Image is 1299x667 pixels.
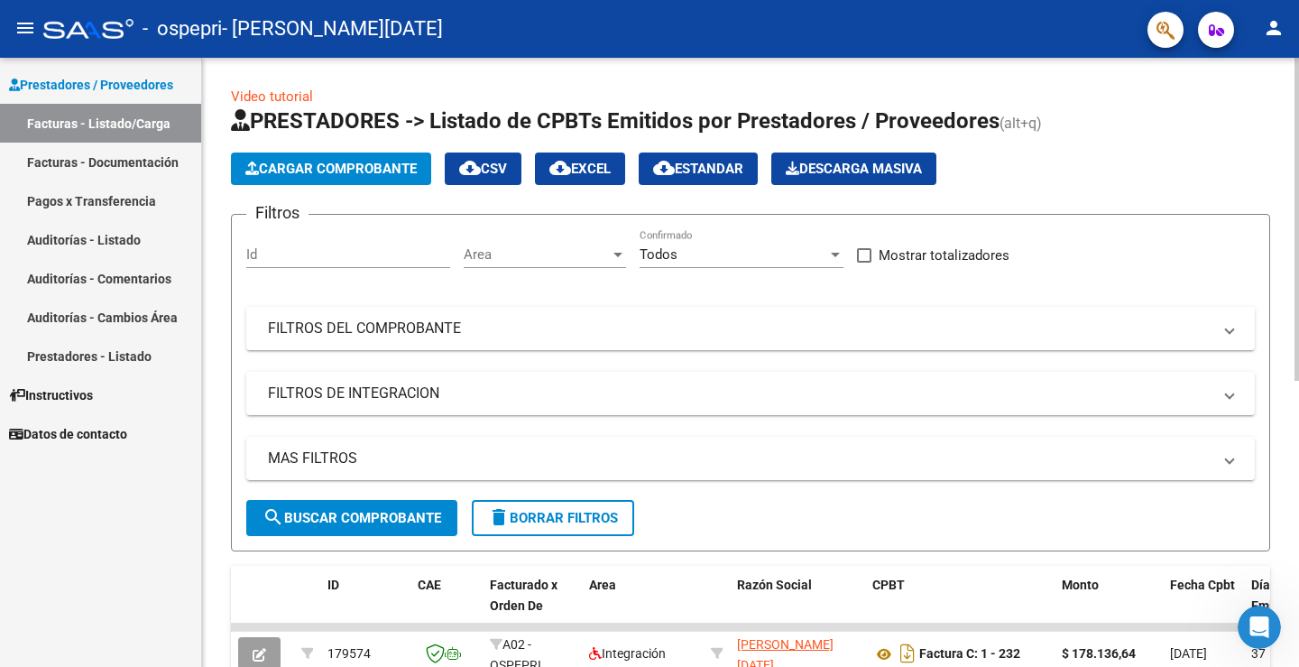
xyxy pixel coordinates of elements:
span: Fecha Cpbt [1170,578,1235,592]
span: Prestadores / Proveedores [9,75,173,95]
mat-icon: search [263,506,284,528]
button: CSV [445,153,521,185]
mat-icon: person [1263,17,1285,39]
span: Estandar [653,161,743,177]
span: Mostrar totalizadores [879,245,1009,266]
button: EXCEL [535,153,625,185]
span: EXCEL [549,161,611,177]
span: Descarga Masiva [786,161,922,177]
datatable-header-cell: Razón Social [730,566,865,645]
span: ID [327,578,339,592]
span: (alt+q) [1000,115,1042,132]
span: - [PERSON_NAME][DATE] [222,9,443,49]
span: Instructivos [9,385,93,405]
mat-icon: delete [488,506,510,528]
span: Datos de contacto [9,424,127,444]
span: 37 [1251,646,1266,661]
span: [DATE] [1170,646,1207,661]
span: Todos [640,246,677,263]
span: Monto [1062,578,1099,592]
strong: $ 178.136,64 [1062,646,1136,661]
span: - ospepri [143,9,222,49]
button: Descarga Masiva [771,153,936,185]
iframe: Intercom live chat [1238,606,1281,649]
mat-icon: menu [14,17,36,39]
datatable-header-cell: Facturado x Orden De [483,566,582,645]
mat-icon: cloud_download [653,157,675,179]
button: Borrar Filtros [472,500,634,536]
datatable-header-cell: Monto [1055,566,1163,645]
span: 179574 [327,646,371,661]
span: Integración [589,646,666,661]
datatable-header-cell: ID [320,566,410,645]
h3: Filtros [246,200,309,226]
datatable-header-cell: CPBT [865,566,1055,645]
span: Area [589,578,616,592]
datatable-header-cell: Area [582,566,704,645]
span: Borrar Filtros [488,510,618,526]
mat-panel-title: MAS FILTROS [268,449,1211,468]
span: Facturado x Orden De [490,578,557,613]
span: CPBT [872,578,905,592]
span: Area [464,246,610,263]
mat-icon: cloud_download [549,157,571,179]
span: Buscar Comprobante [263,510,441,526]
a: Video tutorial [231,88,313,105]
span: CAE [418,578,441,592]
mat-expansion-panel-header: FILTROS DEL COMPROBANTE [246,307,1255,350]
datatable-header-cell: CAE [410,566,483,645]
strong: Factura C: 1 - 232 [919,647,1020,662]
span: CSV [459,161,507,177]
span: PRESTADORES -> Listado de CPBTs Emitidos por Prestadores / Proveedores [231,108,1000,134]
datatable-header-cell: Fecha Cpbt [1163,566,1244,645]
mat-panel-title: FILTROS DEL COMPROBANTE [268,319,1211,338]
span: Razón Social [737,578,812,592]
mat-icon: cloud_download [459,157,481,179]
mat-panel-title: FILTROS DE INTEGRACION [268,384,1211,403]
app-download-masive: Descarga masiva de comprobantes (adjuntos) [771,153,936,185]
mat-expansion-panel-header: MAS FILTROS [246,437,1255,480]
mat-expansion-panel-header: FILTROS DE INTEGRACION [246,372,1255,415]
button: Cargar Comprobante [231,153,431,185]
span: Cargar Comprobante [245,161,417,177]
button: Buscar Comprobante [246,500,457,536]
button: Estandar [639,153,758,185]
